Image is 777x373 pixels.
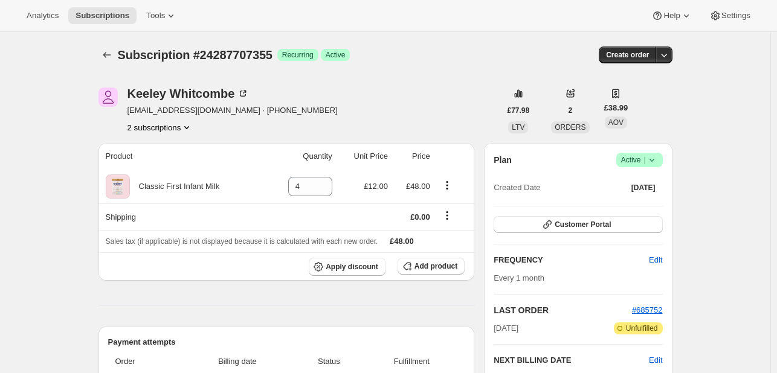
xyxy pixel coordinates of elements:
span: 2 [569,106,573,115]
button: 2 [561,102,580,119]
span: Fulfillment [366,355,457,368]
th: Shipping [98,203,267,230]
span: AOV [608,118,624,127]
button: Subscriptions [98,46,115,63]
button: Product actions [437,179,457,192]
span: [EMAIL_ADDRESS][DOMAIN_NAME] · [PHONE_NUMBER] [127,104,338,116]
span: ORDERS [555,123,585,132]
th: Quantity [266,143,336,170]
span: £77.98 [508,106,530,115]
span: Apply discount [326,262,378,272]
h2: Payment attempts [108,336,465,348]
button: Add product [398,258,465,275]
h2: NEXT BILLING DATE [494,354,649,366]
button: £77.98 [500,102,537,119]
h2: Plan [494,154,512,166]
button: Settings [702,7,758,24]
span: Every 1 month [494,273,544,282]
button: Apply discount [309,258,385,276]
span: £0.00 [410,212,430,222]
th: Price [392,143,434,170]
span: Active [621,154,658,166]
span: £48.00 [406,182,430,191]
span: Recurring [282,50,314,60]
span: Created Date [494,182,540,194]
span: [DATE] [494,322,518,334]
th: Product [98,143,267,170]
h2: FREQUENCY [494,254,649,266]
button: Shipping actions [437,209,457,222]
button: Analytics [19,7,66,24]
span: Active [326,50,346,60]
button: Edit [649,354,662,366]
span: Subscription #24287707355 [118,48,272,62]
img: product img [106,174,130,199]
span: £48.00 [390,237,414,246]
button: Customer Portal [494,216,662,233]
span: Subscriptions [76,11,129,21]
span: Tools [146,11,165,21]
span: £12.00 [364,182,388,191]
button: #685752 [632,304,663,316]
div: Classic First Infant Milk [130,180,220,193]
span: Keeley Whitcombe [98,88,118,107]
button: Create order [599,46,656,63]
button: Subscriptions [68,7,137,24]
h2: LAST ORDER [494,304,632,316]
span: Add product [414,261,457,271]
span: Help [663,11,680,21]
span: LTV [512,123,524,132]
span: Create order [606,50,649,60]
span: [DATE] [631,183,656,193]
span: Settings [721,11,750,21]
th: Unit Price [336,143,392,170]
button: Edit [642,250,669,270]
span: Sales tax (if applicable) is not displayed because it is calculated with each new order. [106,237,378,246]
span: Billing date [182,355,292,368]
span: Analytics [27,11,59,21]
button: Tools [139,7,184,24]
button: [DATE] [624,179,663,196]
span: Customer Portal [555,220,611,229]
span: Unfulfilled [626,324,658,333]
span: £38.99 [604,102,628,114]
button: Help [644,7,699,24]
a: #685752 [632,305,663,314]
div: Keeley Whitcombe [127,88,250,100]
span: Status [299,355,358,368]
button: Product actions [127,121,193,133]
span: Edit [649,254,662,266]
span: | [643,155,645,165]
